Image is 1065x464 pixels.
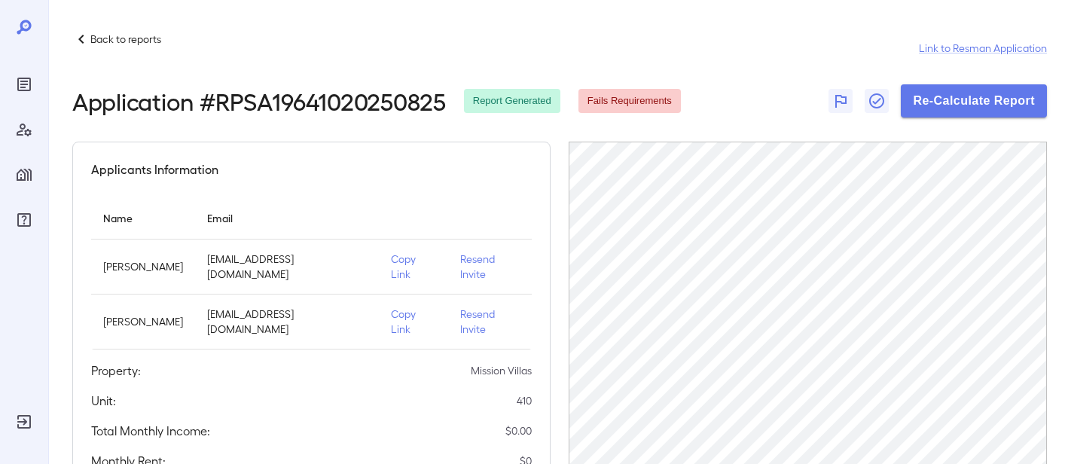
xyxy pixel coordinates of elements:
[12,118,36,142] div: Manage Users
[90,32,161,47] p: Back to reports
[464,94,560,108] span: Report Generated
[901,84,1047,118] button: Re-Calculate Report
[471,363,532,378] p: Mission Villas
[460,252,520,282] p: Resend Invite
[207,252,367,282] p: [EMAIL_ADDRESS][DOMAIN_NAME]
[207,307,367,337] p: [EMAIL_ADDRESS][DOMAIN_NAME]
[91,422,210,440] h5: Total Monthly Income:
[103,259,183,274] p: [PERSON_NAME]
[91,197,195,240] th: Name
[12,410,36,434] div: Log Out
[505,423,532,438] p: $ 0.00
[12,72,36,96] div: Reports
[829,89,853,113] button: Flag Report
[72,87,446,114] h2: Application # RPSA19641020250825
[12,163,36,187] div: Manage Properties
[91,160,218,179] h5: Applicants Information
[91,197,532,350] table: simple table
[12,208,36,232] div: FAQ
[391,252,435,282] p: Copy Link
[91,392,116,410] h5: Unit:
[517,393,532,408] p: 410
[460,307,520,337] p: Resend Invite
[578,94,681,108] span: Fails Requirements
[103,314,183,329] p: [PERSON_NAME]
[865,89,889,113] button: Close Report
[919,41,1047,56] a: Link to Resman Application
[391,307,435,337] p: Copy Link
[91,362,141,380] h5: Property:
[195,197,379,240] th: Email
